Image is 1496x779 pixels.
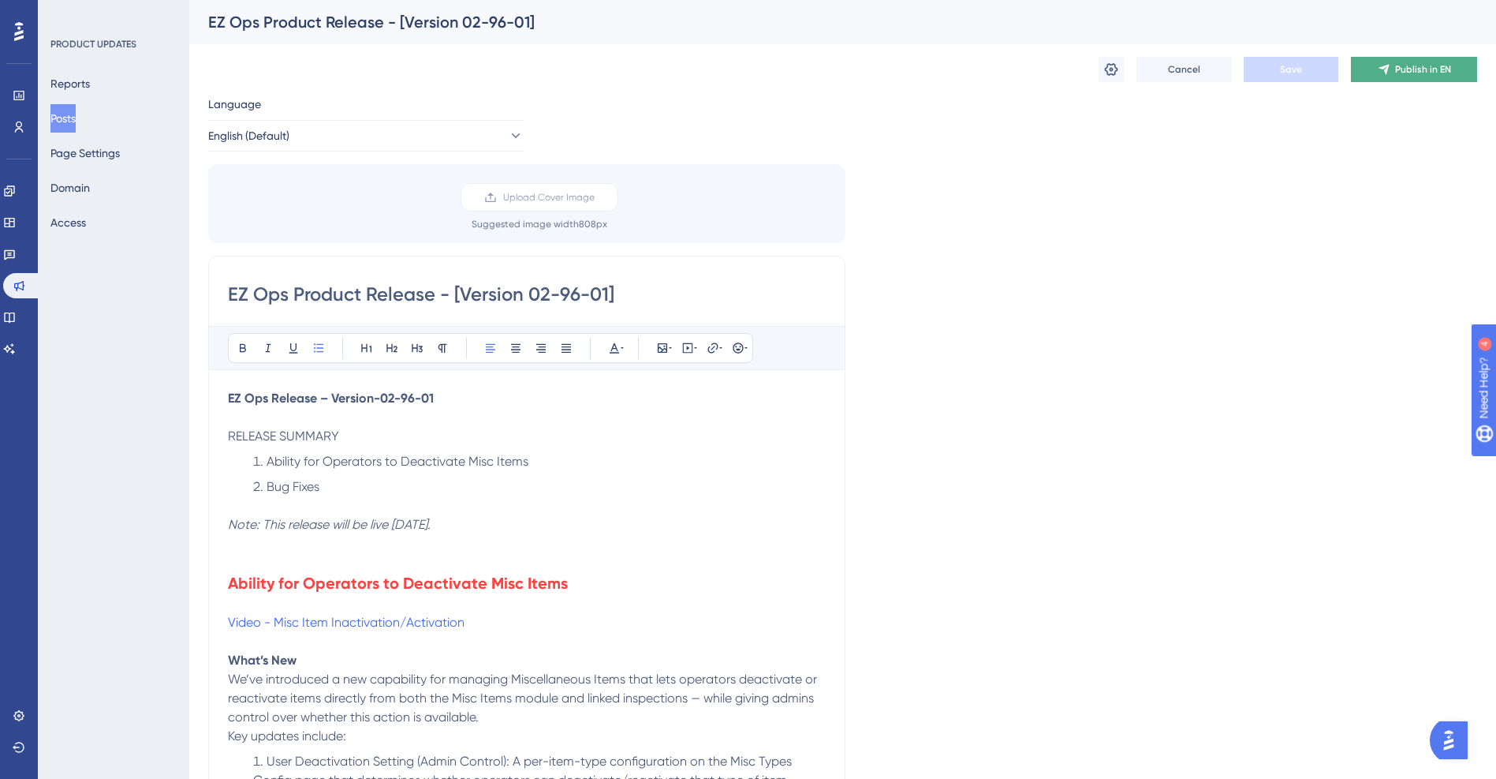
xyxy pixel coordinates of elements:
[50,104,76,133] button: Posts
[228,282,826,307] input: Post Title
[1395,63,1451,76] span: Publish in EN
[1244,57,1338,82] button: Save
[228,615,464,630] a: Video - Misc Item Inactivation/Activation
[228,672,820,725] span: We’ve introduced a new capability for managing Miscellaneous Items that lets operators deactivate...
[228,728,346,743] span: Key updates include:
[208,120,524,152] button: English (Default)
[1136,57,1231,82] button: Cancel
[50,174,90,202] button: Domain
[267,454,528,469] span: Ability for Operators to Deactivate Misc Items
[208,95,261,114] span: Language
[228,653,297,668] strong: What’s New
[472,218,607,230] div: Suggested image width 808 px
[1280,63,1302,76] span: Save
[50,139,120,167] button: Page Settings
[110,8,114,21] div: 4
[50,38,136,51] div: PRODUCT UPDATES
[503,191,595,204] span: Upload Cover Image
[208,11,1438,33] div: EZ Ops Product Release - [Version 02-96-01]
[228,517,431,532] em: Note: This release will be live [DATE].
[1168,63,1200,76] span: Cancel
[228,391,434,406] strong: EZ Ops Release – Version-02-96-01
[1351,57,1477,82] button: Publish in EN
[1430,717,1477,764] iframe: UserGuiding AI Assistant Launcher
[228,574,568,593] strong: Ability for Operators to Deactivate Misc Items
[267,479,319,494] span: Bug Fixes
[50,208,86,237] button: Access
[228,429,339,444] span: RELEASE SUMMARY
[37,4,99,23] span: Need Help?
[208,126,289,145] span: English (Default)
[50,69,90,98] button: Reports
